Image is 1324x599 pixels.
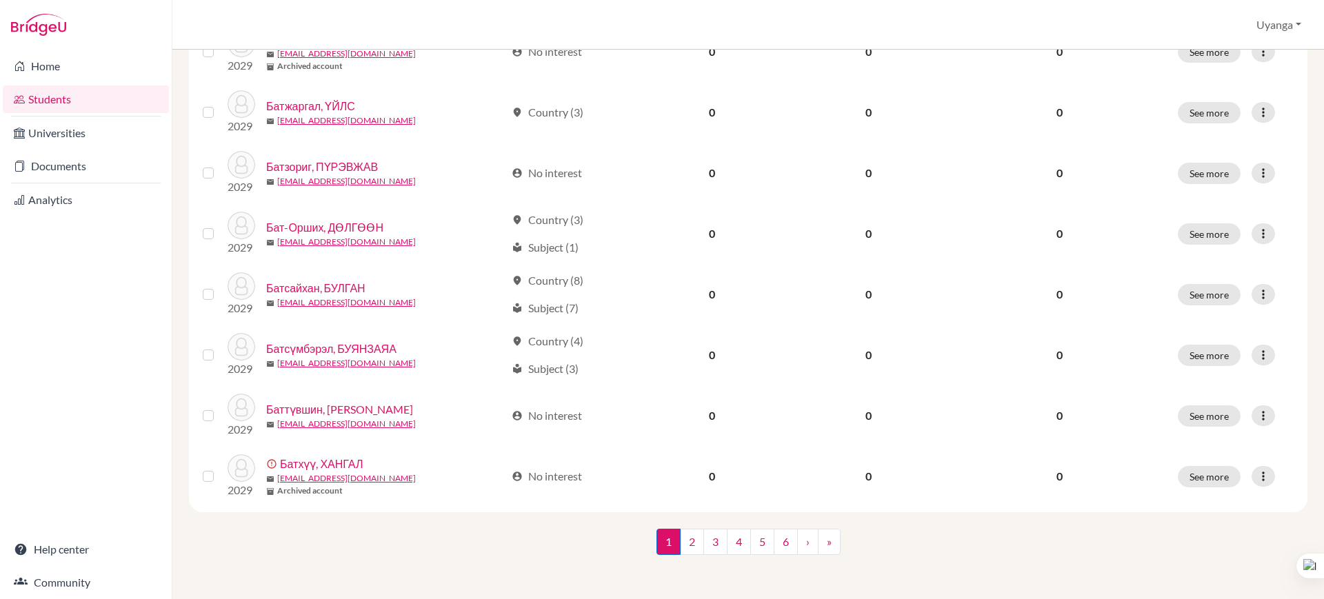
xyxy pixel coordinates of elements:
a: Батжаргал, ҮЙЛС [266,98,355,114]
p: 0 [958,104,1161,121]
a: Баттүвшин, [PERSON_NAME] [266,401,413,418]
div: No interest [512,165,582,181]
p: 0 [958,43,1161,60]
img: Батсүмбэрэл, БУЯНЗАЯА [228,333,255,361]
span: location_on [512,214,523,225]
img: Баттүвшин, МИШЭЭЛ [228,394,255,421]
a: 4 [727,529,751,555]
button: See more [1178,405,1241,427]
button: See more [1178,223,1241,245]
div: Country (8) [512,272,583,289]
td: 0 [788,446,949,507]
p: 2029 [228,300,255,316]
p: 2029 [228,361,255,377]
button: Uyanga [1250,12,1307,38]
span: mail [266,475,274,483]
td: 0 [636,21,788,82]
a: Help center [3,536,169,563]
span: location_on [512,107,523,118]
nav: ... [656,529,841,566]
td: 0 [788,21,949,82]
a: Батхүү, ХАНГАЛ [280,456,363,472]
img: Батхүү, ХАНГАЛ [228,454,255,482]
button: See more [1178,466,1241,487]
a: 5 [750,529,774,555]
div: Country (4) [512,333,583,349]
a: [EMAIL_ADDRESS][DOMAIN_NAME] [277,48,416,60]
p: 2029 [228,57,255,74]
a: [EMAIL_ADDRESS][DOMAIN_NAME] [277,236,416,248]
span: mail [266,238,274,247]
a: Батсүмбэрэл, БУЯНЗАЯА [266,341,397,357]
p: 0 [958,468,1161,485]
p: 2029 [228,239,255,256]
a: 2 [680,529,704,555]
span: local_library [512,363,523,374]
span: mail [266,50,274,59]
a: Universities [3,119,169,147]
p: 2029 [228,179,255,195]
div: Subject (3) [512,361,579,377]
td: 0 [788,203,949,264]
a: [EMAIL_ADDRESS][DOMAIN_NAME] [277,357,416,369]
p: 0 [958,407,1161,424]
a: Documents [3,152,169,180]
button: See more [1178,284,1241,305]
span: account_circle [512,410,523,421]
td: 0 [788,325,949,385]
span: local_library [512,303,523,314]
a: [EMAIL_ADDRESS][DOMAIN_NAME] [277,296,416,309]
div: Country (3) [512,104,583,121]
td: 0 [636,325,788,385]
a: Бат-Орших, ДӨЛГӨӨН [266,219,383,236]
div: Subject (1) [512,239,579,256]
span: location_on [512,336,523,347]
span: account_circle [512,46,523,57]
td: 0 [636,203,788,264]
a: [EMAIL_ADDRESS][DOMAIN_NAME] [277,418,416,430]
a: 6 [774,529,798,555]
span: error_outline [266,458,280,469]
div: No interest [512,468,582,485]
div: No interest [512,407,582,424]
span: mail [266,299,274,307]
span: account_circle [512,167,523,179]
span: 1 [656,529,681,555]
img: Батжаргал, ҮЙЛС [228,90,255,118]
img: Батзориг, ПҮРЭВЖАВ [228,151,255,179]
td: 0 [788,385,949,446]
img: Батсайхан, БУЛГАН [228,272,255,300]
b: Archived account [277,485,343,497]
p: 2029 [228,118,255,134]
td: 0 [788,264,949,325]
button: See more [1178,345,1241,366]
a: Батзориг, ПҮРЭВЖАВ [266,159,378,175]
a: Students [3,85,169,113]
span: local_library [512,242,523,253]
a: Home [3,52,169,80]
span: mail [266,178,274,186]
button: See more [1178,41,1241,63]
td: 0 [636,264,788,325]
button: See more [1178,102,1241,123]
a: Батсайхан, БУЛГАН [266,280,365,296]
td: 0 [636,446,788,507]
span: mail [266,420,274,429]
p: 2029 [228,482,255,498]
td: 0 [636,385,788,446]
span: account_circle [512,471,523,482]
div: Country (3) [512,212,583,228]
img: Бат-Орших, ДӨЛГӨӨН [228,212,255,239]
p: 0 [958,286,1161,303]
a: » [818,529,841,555]
b: Archived account [277,60,343,72]
a: 3 [703,529,728,555]
img: Bridge-U [11,14,66,36]
a: Analytics [3,186,169,214]
td: 0 [636,82,788,143]
span: location_on [512,275,523,286]
a: › [797,529,819,555]
span: mail [266,117,274,125]
span: inventory_2 [266,487,274,496]
td: 0 [636,143,788,203]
